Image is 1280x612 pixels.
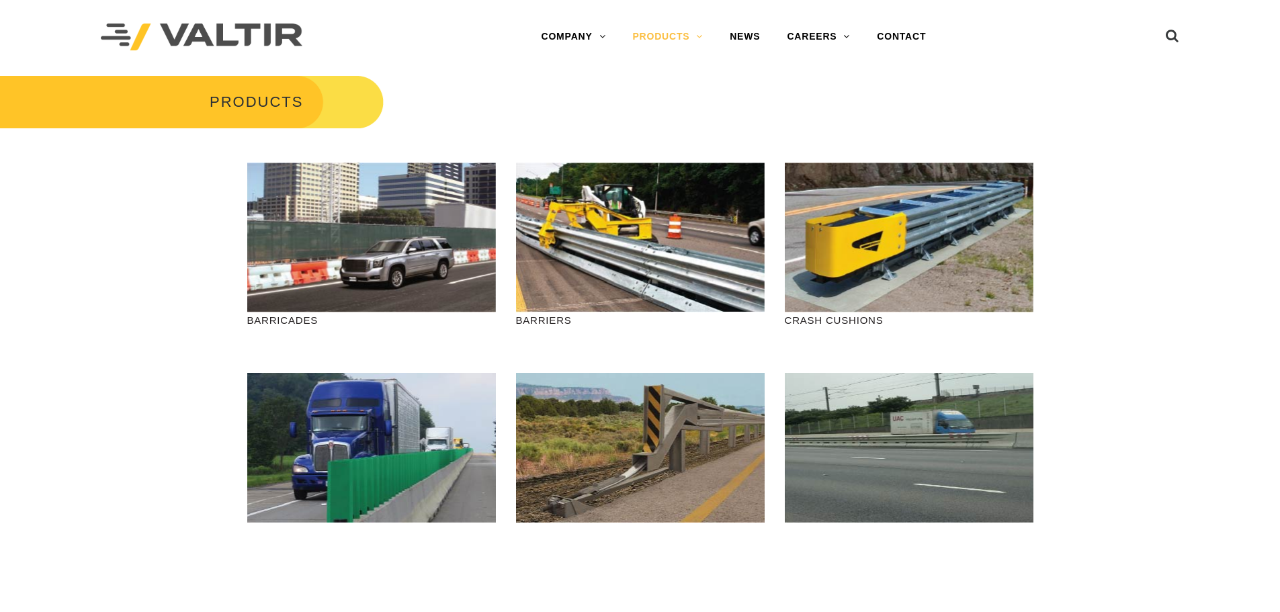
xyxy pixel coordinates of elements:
[516,312,765,328] p: BARRIERS
[863,24,939,50] a: CONTACT
[101,24,302,51] img: Valtir
[247,312,496,328] p: BARRICADES
[716,24,773,50] a: NEWS
[527,24,619,50] a: COMPANY
[785,312,1033,328] p: CRASH CUSHIONS
[773,24,863,50] a: CAREERS
[619,24,716,50] a: PRODUCTS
